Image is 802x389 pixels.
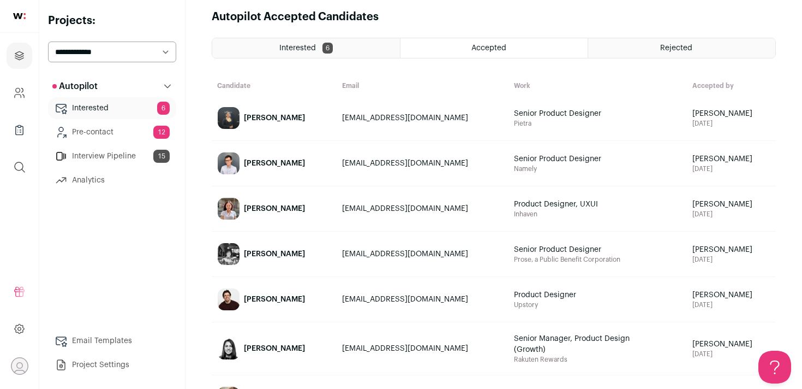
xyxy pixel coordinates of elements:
span: Rakuten Rewards [514,355,681,364]
div: [EMAIL_ADDRESS][DOMAIN_NAME] [342,203,503,214]
span: Accepted [471,44,506,52]
div: [PERSON_NAME] [244,294,305,305]
span: 15 [153,150,170,163]
a: Interested 6 [212,38,400,58]
span: [DATE] [692,210,770,219]
th: Accepted by [687,76,776,96]
span: Rejected [660,44,692,52]
a: [PERSON_NAME] [212,96,336,140]
th: Work [508,76,687,96]
span: Senior Product Designer [514,244,645,255]
span: [PERSON_NAME] [692,154,770,164]
span: Inhaven [514,210,681,219]
th: Email [337,76,508,96]
span: Senior Manager, Product Design (Growth) [514,333,645,355]
h2: Projects: [48,13,176,28]
a: Interview Pipeline15 [48,145,176,167]
div: [PERSON_NAME] [244,158,305,169]
span: 6 [322,43,333,54]
span: [PERSON_NAME] [692,290,770,300]
p: Autopilot [52,80,98,93]
span: [DATE] [692,350,770,358]
span: [PERSON_NAME] [692,108,770,119]
img: 74b0099eba9fd6f6e39e7ba392b1e1c4d347912e5c3b957657a231e4900df592 [218,243,240,265]
a: Pre-contact12 [48,121,176,143]
div: [EMAIL_ADDRESS][DOMAIN_NAME] [342,294,503,305]
a: [PERSON_NAME] [212,187,336,231]
a: Email Templates [48,330,176,352]
span: Namely [514,164,681,173]
h1: Autopilot Accepted Candidates [212,9,379,25]
span: [PERSON_NAME] [692,244,770,255]
img: e6fde85ba254a2825cb01271db5f707139e971d1c44ecf4fa7993339f413c679 [218,338,240,359]
a: [PERSON_NAME] [212,232,336,276]
div: [EMAIL_ADDRESS][DOMAIN_NAME] [342,343,503,354]
span: [DATE] [692,164,770,173]
span: Senior Product Designer [514,108,645,119]
a: Projects [7,43,32,69]
a: [PERSON_NAME] [212,142,336,185]
a: Interested6 [48,97,176,119]
span: Product Designer [514,290,645,300]
img: 12d2c3da102918fb55d9468cf21021eeb2f14626da251113ba2ea9daff9701b6.jpg [218,107,240,129]
img: wellfound-shorthand-0d5821cbd27db2630d0214b213865d53afaa358527fdda9d0ea32b1df1b89c2c.svg [13,13,26,19]
span: Upstory [514,300,681,309]
span: Prose, a Public Benefit Corporation [514,255,681,264]
a: [PERSON_NAME] [212,278,336,321]
img: 365c3e7c9126d7cfdd2f8b5c649b969da9c26adc7a5a1237cf7e001cac2f7302.jpg [218,288,240,310]
div: [PERSON_NAME] [244,343,305,354]
a: [PERSON_NAME] [212,323,336,374]
div: [PERSON_NAME] [244,203,305,214]
div: [EMAIL_ADDRESS][DOMAIN_NAME] [342,158,503,169]
button: Autopilot [48,75,176,97]
span: 12 [153,126,170,139]
img: e2f641be37d8d70229ba6078cadb5a9575670a492091205da7f60d003d1e7a3e.jpg [218,152,240,174]
iframe: Help Scout Beacon - Open [758,351,791,384]
span: Pietra [514,119,681,128]
a: Project Settings [48,354,176,376]
button: Open dropdown [11,357,28,375]
span: Interested [279,44,316,52]
span: [DATE] [692,119,770,128]
div: [EMAIL_ADDRESS][DOMAIN_NAME] [342,113,503,123]
a: Company and ATS Settings [7,80,32,106]
span: [DATE] [692,300,770,309]
span: Product Designer, UXUI [514,199,645,210]
a: Company Lists [7,117,32,143]
th: Candidate [212,76,337,96]
span: [DATE] [692,255,770,264]
img: 4aa87da71ad1a22510f69fc66cbb6920a67b26d79d7d1f5e5ebcf811b03beca9.jpg [218,198,240,220]
div: [PERSON_NAME] [244,113,305,123]
div: [PERSON_NAME] [244,249,305,260]
a: Analytics [48,169,176,191]
a: Rejected [588,38,775,58]
span: 6 [157,102,170,115]
span: [PERSON_NAME] [692,199,770,210]
span: Senior Product Designer [514,154,645,164]
div: [EMAIL_ADDRESS][DOMAIN_NAME] [342,249,503,260]
span: [PERSON_NAME] [692,339,770,350]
